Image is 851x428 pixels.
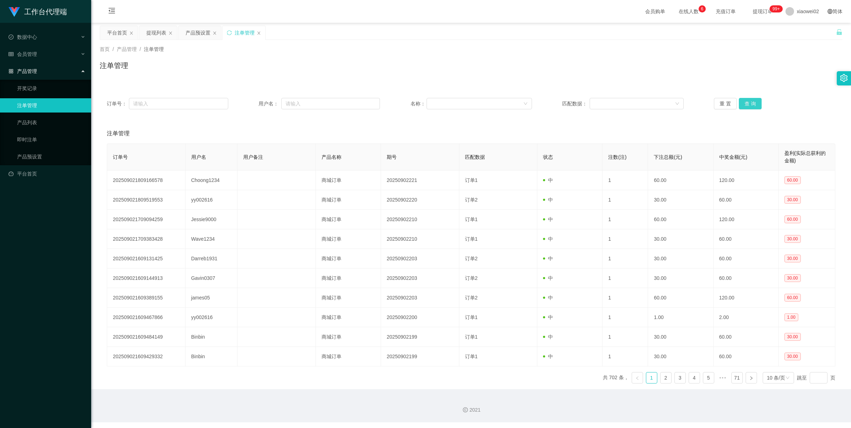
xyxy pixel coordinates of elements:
[9,7,20,17] img: logo.9652507e.png
[107,327,186,347] td: 202509021609484149
[714,308,779,327] td: 2.00
[107,268,186,288] td: 202509021609144913
[714,288,779,308] td: 120.00
[186,288,237,308] td: james05
[465,216,478,222] span: 订单1
[186,268,237,288] td: Gavin0307
[113,46,114,52] span: /
[543,295,553,301] span: 中
[227,30,232,35] i: 图标: sync
[739,98,762,109] button: 查 询
[648,249,713,268] td: 30.00
[714,210,779,229] td: 120.00
[836,29,842,35] i: 图标: unlock
[186,249,237,268] td: Darreb1931
[785,376,790,381] i: 图标: down
[717,372,729,383] li: 向后 5 页
[9,35,14,40] i: 图标: check-circle-o
[9,9,67,14] a: 工作台代理端
[9,34,37,40] span: 数据中心
[243,154,263,160] span: 用户备注
[381,210,459,229] td: 20250902210
[714,171,779,190] td: 120.00
[660,372,672,383] li: 2
[654,154,682,160] span: 下注总额(元)
[281,98,380,109] input: 请输入
[316,210,381,229] td: 商城订单
[463,407,468,412] i: 图标: copyright
[562,100,590,108] span: 匹配数据：
[689,372,700,383] a: 4
[381,288,459,308] td: 20250902203
[257,31,261,35] i: 图标: close
[648,288,713,308] td: 60.00
[602,268,648,288] td: 1
[100,60,128,71] h1: 注单管理
[316,249,381,268] td: 商城订单
[381,249,459,268] td: 20250902203
[465,354,478,359] span: 订单1
[129,98,228,109] input: 请输入
[381,190,459,210] td: 20250902220
[168,31,173,35] i: 图标: close
[387,154,397,160] span: 期号
[129,31,134,35] i: 图标: close
[9,52,14,57] i: 图标: table
[465,334,478,340] span: 订单1
[107,210,186,229] td: 202509021709094259
[186,229,237,249] td: Wave1234
[648,327,713,347] td: 30.00
[465,236,478,242] span: 订单1
[648,268,713,288] td: 30.00
[543,197,553,203] span: 中
[784,150,826,163] span: 盈利(实际总获利的金额)
[381,347,459,366] td: 20250902199
[784,313,798,321] span: 1.00
[117,46,137,52] span: 产品管理
[107,347,186,366] td: 202509021609429332
[648,171,713,190] td: 60.00
[381,308,459,327] td: 20250902200
[186,308,237,327] td: yy002616
[9,167,85,181] a: 图标: dashboard平台首页
[543,256,553,261] span: 中
[186,190,237,210] td: yy002616
[746,372,757,383] li: 下一页
[186,171,237,190] td: Choong1234
[186,327,237,347] td: Binbin
[648,210,713,229] td: 60.00
[107,26,127,40] div: 平台首页
[632,372,643,383] li: 上一页
[465,314,478,320] span: 订单1
[9,51,37,57] span: 会员管理
[24,0,67,23] h1: 工作台代理端
[749,9,776,14] span: 提现订单
[381,327,459,347] td: 20250902199
[717,372,729,383] span: •••
[9,69,14,74] i: 图标: appstore-o
[465,154,485,160] span: 匹配数据
[784,294,801,302] span: 60.00
[784,255,801,262] span: 30.00
[144,46,164,52] span: 注单管理
[316,190,381,210] td: 商城订单
[17,132,85,147] a: 即时注单
[146,26,166,40] div: 提现列表
[827,9,832,14] i: 图标: global
[381,268,459,288] td: 20250902203
[770,5,783,12] sup: 1053
[186,347,237,366] td: Binbin
[186,26,210,40] div: 产品预设置
[465,256,478,261] span: 订单2
[714,229,779,249] td: 60.00
[186,210,237,229] td: Jessie9000
[465,295,478,301] span: 订单2
[213,31,217,35] i: 图标: close
[603,372,629,383] li: 共 702 条，
[714,268,779,288] td: 60.00
[17,115,85,130] a: 产品列表
[602,190,648,210] td: 1
[784,353,801,360] span: 30.00
[107,100,129,108] span: 订单号：
[543,275,553,281] span: 中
